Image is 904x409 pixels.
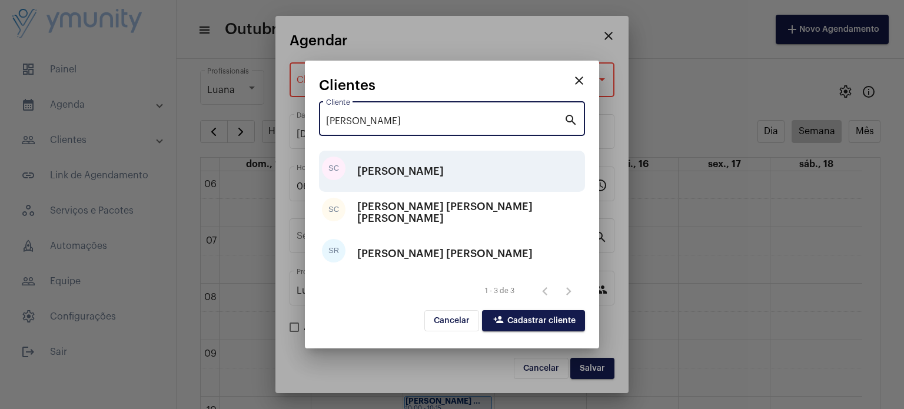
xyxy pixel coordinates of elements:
span: Cadastrar cliente [491,317,576,325]
mat-icon: search [564,112,578,127]
button: Página anterior [533,279,557,302]
button: Cadastrar cliente [482,310,585,331]
div: [PERSON_NAME] [357,154,444,189]
div: [PERSON_NAME] [PERSON_NAME] [357,236,533,271]
input: Pesquisar cliente [326,116,564,127]
div: SC [322,198,345,221]
span: Clientes [319,78,375,93]
div: SC [322,157,345,180]
div: 1 - 3 de 3 [485,287,514,295]
button: Próxima página [557,279,580,302]
div: [PERSON_NAME] [PERSON_NAME] [PERSON_NAME] [357,195,582,230]
mat-icon: person_add [491,314,506,328]
button: Cancelar [424,310,479,331]
div: SR [322,239,345,262]
mat-icon: close [572,74,586,88]
span: Cancelar [434,317,470,325]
